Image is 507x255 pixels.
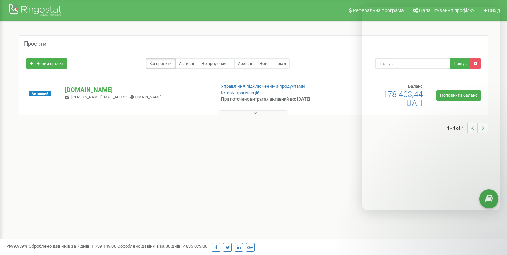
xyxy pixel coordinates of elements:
[256,58,272,69] a: Нові
[362,7,500,210] iframe: Intercom live chat
[71,95,161,100] span: [PERSON_NAME][EMAIL_ADDRESS][DOMAIN_NAME]
[175,58,198,69] a: Активні
[234,58,256,69] a: Архівні
[91,244,116,249] u: 1 739 149,00
[29,91,51,96] span: Активний
[353,8,404,13] span: Реферальна програма
[24,41,46,47] h5: Проєкти
[198,58,235,69] a: Не продовжені
[7,244,28,249] span: 99,989%
[272,58,290,69] a: Тріал
[65,85,210,94] p: [DOMAIN_NAME]
[484,216,500,233] iframe: Intercom live chat
[26,58,67,69] a: Новий проєкт
[221,96,327,103] p: При поточних витратах активний до: [DATE]
[29,244,116,249] span: Оброблено дзвінків за 7 днів :
[117,244,207,249] span: Оброблено дзвінків за 30 днів :
[221,84,305,89] a: Управління підключеними продуктами
[221,90,260,95] a: Історія транзакцій
[182,244,207,249] u: 7 835 073,00
[146,58,176,69] a: Всі проєкти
